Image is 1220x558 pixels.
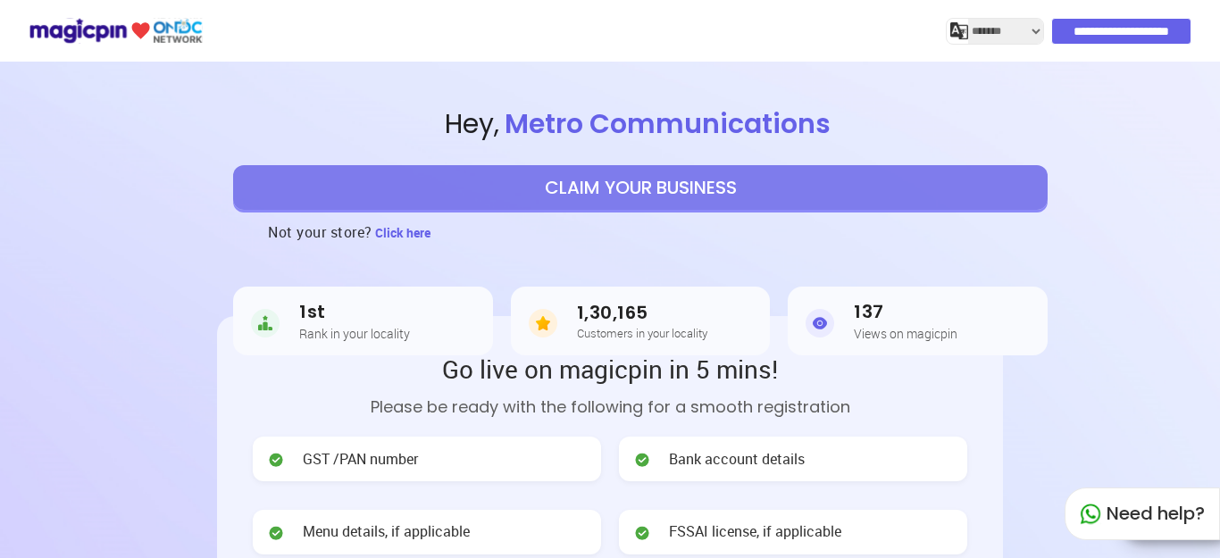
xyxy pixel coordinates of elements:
[251,305,280,341] img: Rank
[950,22,968,40] img: j2MGCQAAAABJRU5ErkJggg==
[61,105,1220,144] span: Hey ,
[633,451,651,469] img: check
[806,305,834,341] img: Views
[669,521,841,542] span: FSSAI license, if applicable
[529,305,557,341] img: Customers
[253,352,967,386] h2: Go live on magicpin in 5 mins!
[267,524,285,542] img: check
[303,521,470,542] span: Menu details, if applicable
[29,15,203,46] img: ondc-logo-new-small.8a59708e.svg
[233,165,1048,210] button: CLAIM YOUR BUSINESS
[577,327,707,339] h5: Customers in your locality
[499,104,836,143] span: Metro Communications
[267,451,285,469] img: check
[299,327,410,340] h5: Rank in your locality
[633,524,651,542] img: check
[1080,504,1101,525] img: whatapp_green.7240e66a.svg
[268,210,372,254] h3: Not your store?
[1065,487,1220,540] div: Need help?
[253,395,967,419] p: Please be ready with the following for a smooth registration
[375,224,430,241] span: Click here
[669,449,805,470] span: Bank account details
[854,327,957,340] h5: Views on magicpin
[854,302,957,322] h3: 137
[577,303,707,323] h3: 1,30,165
[299,302,410,322] h3: 1st
[303,449,418,470] span: GST /PAN number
